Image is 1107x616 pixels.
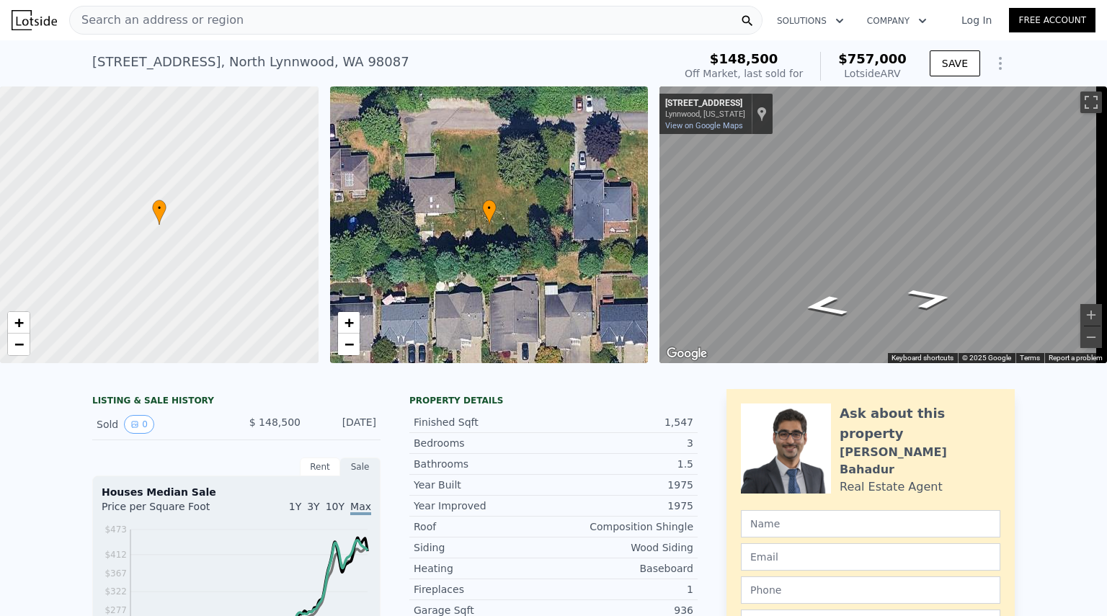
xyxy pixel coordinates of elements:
[741,576,1000,604] input: Phone
[685,66,803,81] div: Off Market, last sold for
[102,485,371,499] div: Houses Median Sale
[105,605,127,615] tspan: $277
[105,586,127,597] tspan: $322
[12,10,57,30] img: Lotside
[944,13,1009,27] a: Log In
[92,52,409,72] div: [STREET_ADDRESS] , North Lynnwood , WA 98087
[1080,304,1102,326] button: Zoom in
[1080,326,1102,348] button: Zoom out
[414,519,553,534] div: Roof
[409,395,698,406] div: Property details
[710,51,778,66] span: $148,500
[553,561,693,576] div: Baseboard
[553,436,693,450] div: 3
[665,98,745,110] div: [STREET_ADDRESS]
[930,50,980,76] button: SAVE
[105,568,127,579] tspan: $367
[344,313,353,331] span: +
[97,415,225,434] div: Sold
[312,415,376,434] div: [DATE]
[659,86,1107,363] div: Map
[340,457,381,476] div: Sale
[663,344,711,363] a: Open this area in Google Maps (opens a new window)
[741,510,1000,537] input: Name
[1049,354,1103,362] a: Report a problem
[986,49,1015,78] button: Show Options
[350,501,371,515] span: Max
[840,478,943,496] div: Real Estate Agent
[663,344,711,363] img: Google
[152,202,166,215] span: •
[553,457,693,471] div: 1.5
[102,499,236,522] div: Price per Square Foot
[14,313,24,331] span: +
[1009,8,1095,32] a: Free Account
[414,499,553,513] div: Year Improved
[414,478,553,492] div: Year Built
[482,200,497,225] div: •
[338,312,360,334] a: Zoom in
[338,334,360,355] a: Zoom out
[784,290,866,321] path: Go West, 151st Pl SW
[344,335,353,353] span: −
[249,416,301,428] span: $ 148,500
[326,501,344,512] span: 10Y
[70,12,244,29] span: Search an address or region
[1020,354,1040,362] a: Terms (opens in new tab)
[300,457,340,476] div: Rent
[414,582,553,597] div: Fireplaces
[414,436,553,450] div: Bedrooms
[92,395,381,409] div: LISTING & SALE HISTORY
[553,582,693,597] div: 1
[105,525,127,535] tspan: $473
[289,501,301,512] span: 1Y
[840,444,1000,478] div: [PERSON_NAME] Bahadur
[962,354,1011,362] span: © 2025 Google
[765,8,855,34] button: Solutions
[553,499,693,513] div: 1975
[838,51,907,66] span: $757,000
[659,86,1107,363] div: Street View
[14,335,24,353] span: −
[8,312,30,334] a: Zoom in
[8,334,30,355] a: Zoom out
[757,106,767,122] a: Show location on map
[414,561,553,576] div: Heating
[414,457,553,471] div: Bathrooms
[482,202,497,215] span: •
[838,66,907,81] div: Lotside ARV
[553,415,693,429] div: 1,547
[553,540,693,555] div: Wood Siding
[307,501,319,512] span: 3Y
[152,200,166,225] div: •
[105,550,127,560] tspan: $412
[665,110,745,119] div: Lynnwood, [US_STATE]
[553,519,693,534] div: Composition Shingle
[892,353,953,363] button: Keyboard shortcuts
[414,540,553,555] div: Siding
[1080,91,1102,113] button: Toggle fullscreen view
[889,282,972,314] path: Go East, 151st Pl SW
[124,415,154,434] button: View historical data
[741,543,1000,571] input: Email
[855,8,938,34] button: Company
[414,415,553,429] div: Finished Sqft
[840,403,1000,444] div: Ask about this property
[665,121,743,130] a: View on Google Maps
[553,478,693,492] div: 1975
